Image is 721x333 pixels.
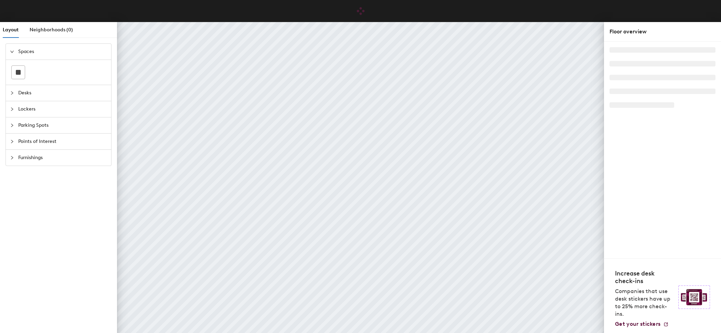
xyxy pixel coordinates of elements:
[18,150,107,166] span: Furnishings
[615,288,674,318] p: Companies that use desk stickers have up to 25% more check-ins.
[678,285,710,309] img: Sticker logo
[30,27,73,33] span: Neighborhoods (0)
[10,107,14,111] span: collapsed
[10,139,14,144] span: collapsed
[18,85,107,101] span: Desks
[609,28,715,36] div: Floor overview
[615,270,674,285] h4: Increase desk check-ins
[10,156,14,160] span: collapsed
[18,44,107,60] span: Spaces
[18,134,107,149] span: Points of Interest
[18,101,107,117] span: Lockers
[10,91,14,95] span: collapsed
[18,117,107,133] span: Parking Spots
[615,321,660,327] span: Get your stickers
[615,321,669,327] a: Get your stickers
[3,27,19,33] span: Layout
[10,123,14,127] span: collapsed
[10,50,14,54] span: expanded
